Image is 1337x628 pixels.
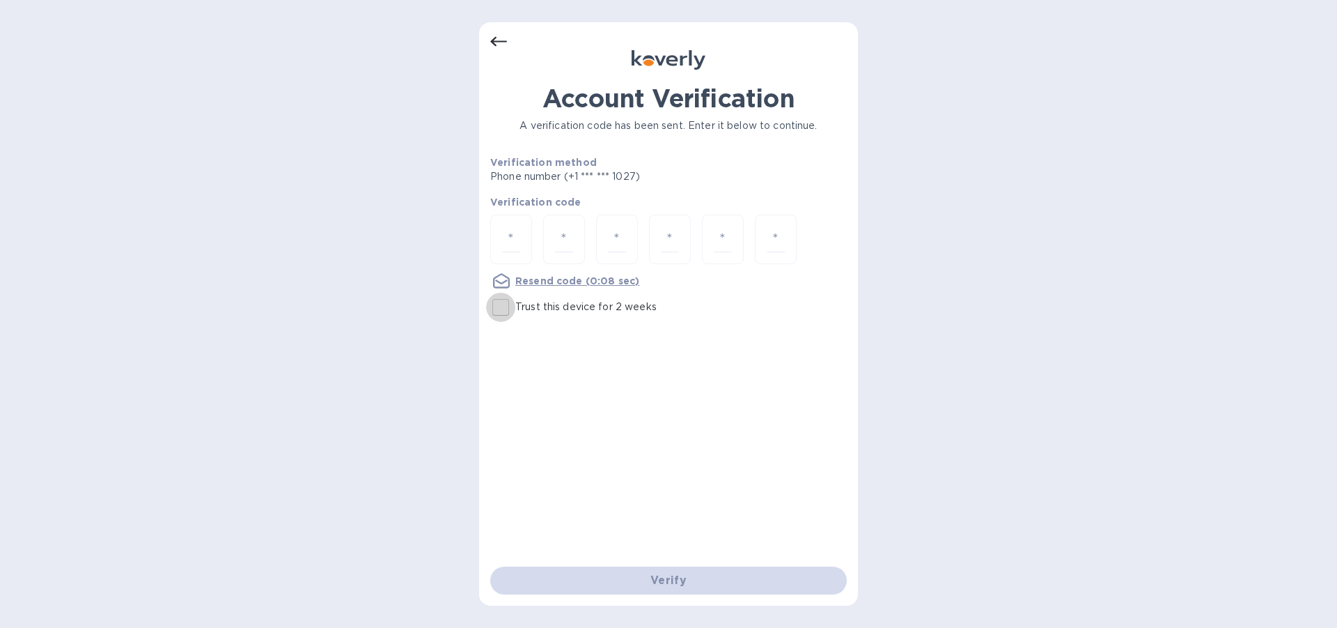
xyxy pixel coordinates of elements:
[490,118,847,133] p: A verification code has been sent. Enter it below to continue.
[490,169,746,184] p: Phone number (+1 *** *** 1027)
[515,300,657,314] p: Trust this device for 2 weeks
[490,157,597,168] b: Verification method
[490,84,847,113] h1: Account Verification
[490,195,847,209] p: Verification code
[515,275,639,286] u: Resend code (0:08 sec)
